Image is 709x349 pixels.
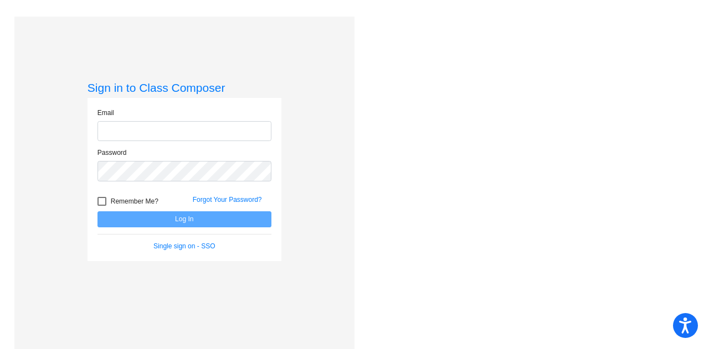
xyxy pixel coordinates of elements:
[97,108,114,118] label: Email
[153,242,215,250] a: Single sign on - SSO
[97,211,271,227] button: Log In
[88,81,281,95] h3: Sign in to Class Composer
[97,148,127,158] label: Password
[111,195,158,208] span: Remember Me?
[193,196,262,204] a: Forgot Your Password?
